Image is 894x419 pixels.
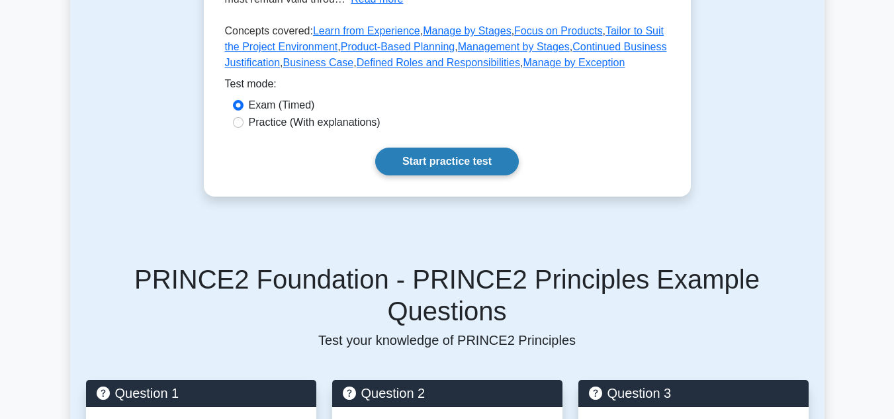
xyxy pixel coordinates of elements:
a: Focus on Products [514,25,602,36]
a: Business Case [283,57,354,68]
h5: Question 2 [343,385,552,401]
h5: Question 3 [589,385,798,401]
h5: PRINCE2 Foundation - PRINCE2 Principles Example Questions [86,263,809,327]
a: Management by Stages [458,41,570,52]
a: Manage by Stages [423,25,511,36]
p: Concepts covered: , , , , , , , , , [225,23,670,76]
h5: Question 1 [97,385,306,401]
label: Practice (With explanations) [249,115,380,130]
a: Start practice test [375,148,519,175]
a: Manage by Exception [523,57,625,68]
a: Tailor to Suit the Project Environment [225,25,664,52]
a: Defined Roles and Responsibilities [357,57,520,68]
a: Learn from Experience [313,25,420,36]
label: Exam (Timed) [249,97,315,113]
div: Test mode: [225,76,670,97]
a: Product-Based Planning [341,41,455,52]
p: Test your knowledge of PRINCE2 Principles [86,332,809,348]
